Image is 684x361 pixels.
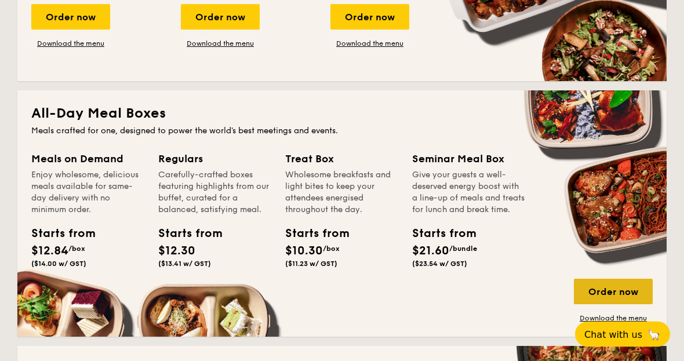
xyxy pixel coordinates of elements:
[68,245,85,253] span: /box
[412,245,449,258] span: $21.60
[181,5,260,30] div: Order now
[412,260,467,268] span: ($23.54 w/ GST)
[158,151,271,167] div: Regulars
[330,5,409,30] div: Order now
[31,260,86,268] span: ($14.00 w/ GST)
[31,225,83,243] div: Starts from
[412,151,525,167] div: Seminar Meal Box
[31,5,110,30] div: Order now
[285,245,323,258] span: $10.30
[181,39,260,49] a: Download the menu
[330,39,409,49] a: Download the menu
[31,126,653,137] div: Meals crafted for one, designed to power the world's best meetings and events.
[158,245,195,258] span: $12.30
[31,151,144,167] div: Meals on Demand
[31,105,653,123] h2: All-Day Meal Boxes
[647,328,661,341] span: 🦙
[323,245,340,253] span: /box
[31,170,144,216] div: Enjoy wholesome, delicious meals available for same-day delivery with no minimum order.
[285,260,337,268] span: ($11.23 w/ GST)
[31,245,68,258] span: $12.84
[285,170,398,216] div: Wholesome breakfasts and light bites to keep your attendees energised throughout the day.
[285,225,337,243] div: Starts from
[449,245,477,253] span: /bundle
[158,260,211,268] span: ($13.41 w/ GST)
[412,225,464,243] div: Starts from
[158,225,210,243] div: Starts from
[575,322,670,347] button: Chat with us🦙
[574,279,653,305] div: Order now
[584,329,642,340] span: Chat with us
[31,39,110,49] a: Download the menu
[574,314,653,323] a: Download the menu
[412,170,525,216] div: Give your guests a well-deserved energy boost with a line-up of meals and treats for lunch and br...
[285,151,398,167] div: Treat Box
[158,170,271,216] div: Carefully-crafted boxes featuring highlights from our buffet, curated for a balanced, satisfying ...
